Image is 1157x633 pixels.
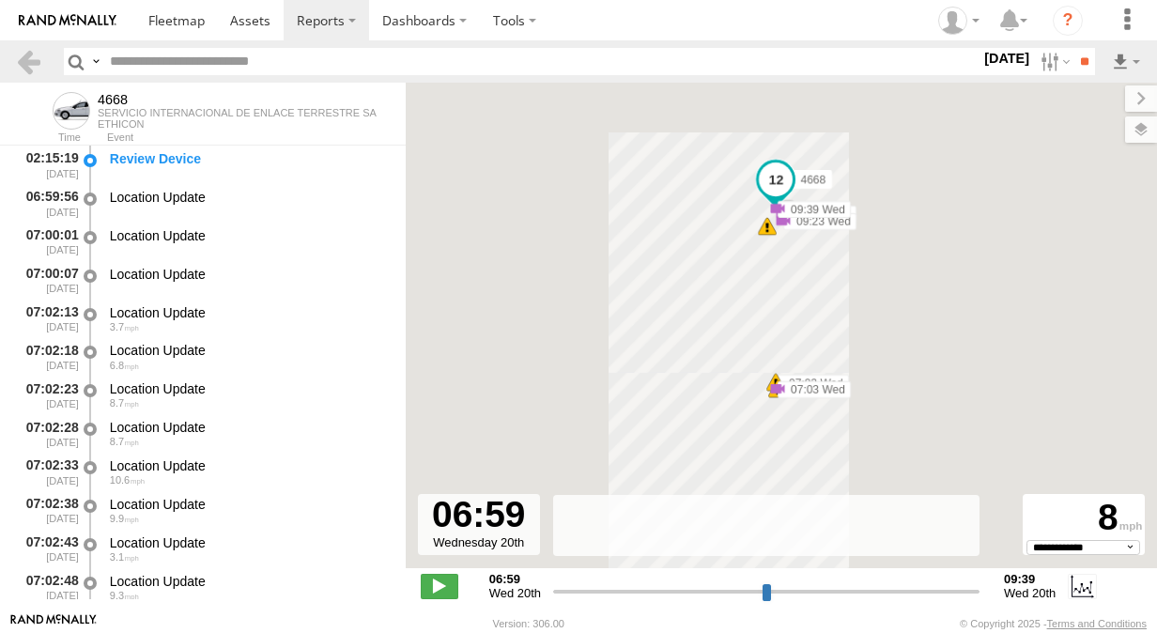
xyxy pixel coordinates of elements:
[778,201,851,218] label: 09:39 Wed
[800,173,825,186] span: 4668
[783,213,856,230] label: 09:23 Wed
[1033,48,1073,75] label: Search Filter Options
[88,48,103,75] label: Search Query
[15,263,81,298] div: 07:00:07 [DATE]
[110,342,388,359] div: Location Update
[776,375,849,392] label: 07:02 Wed
[489,572,541,586] strong: 06:59
[421,574,458,598] label: Play/Stop
[110,150,388,167] div: Review Device
[110,436,139,447] span: 8.7
[15,416,81,451] div: 07:02:28 [DATE]
[1047,618,1147,629] a: Terms and Conditions
[19,14,116,27] img: rand-logo.svg
[110,551,139,563] span: 3.1
[110,590,139,601] span: 9.3
[15,147,81,182] div: 02:15:19 [DATE]
[98,118,377,130] div: ETHICON
[960,618,1147,629] div: © Copyright 2025 -
[107,133,406,143] div: Event
[15,570,81,605] div: 07:02:48 [DATE]
[1110,48,1142,75] label: Export results as...
[778,381,851,398] label: 07:03 Wed
[110,534,388,551] div: Location Update
[110,304,388,321] div: Location Update
[110,360,139,371] span: 6.8
[932,7,986,35] div: eramir69 .
[15,133,81,143] div: Time
[15,301,81,336] div: 07:02:13 [DATE]
[110,474,145,486] span: 10.6
[110,419,388,436] div: Location Update
[110,457,388,474] div: Location Update
[1004,586,1056,600] span: Wed 20th Aug 2025
[15,186,81,221] div: 06:59:56 [DATE]
[98,92,377,107] div: 4668 - View Asset History
[110,380,388,397] div: Location Update
[1004,572,1056,586] strong: 09:39
[110,189,388,206] div: Location Update
[10,614,97,633] a: Visit our Website
[110,321,139,332] span: 3.7
[15,532,81,566] div: 07:02:43 [DATE]
[15,224,81,259] div: 07:00:01 [DATE]
[15,48,42,75] a: Back to previous Page
[110,496,388,513] div: Location Update
[1053,6,1083,36] i: ?
[110,227,388,244] div: Location Update
[489,586,541,600] span: Wed 20th Aug 2025
[980,48,1033,69] label: [DATE]
[110,397,139,409] span: 8.7
[758,217,777,236] div: 7
[110,573,388,590] div: Location Update
[15,493,81,528] div: 07:02:38 [DATE]
[110,513,139,524] span: 9.9
[15,378,81,412] div: 07:02:23 [DATE]
[15,455,81,489] div: 07:02:33 [DATE]
[98,107,377,118] div: SERVICIO INTERNACIONAL DE ENLACE TERRESTRE SA
[110,266,388,283] div: Location Update
[1026,497,1142,540] div: 8
[15,340,81,375] div: 07:02:18 [DATE]
[493,618,564,629] div: Version: 306.00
